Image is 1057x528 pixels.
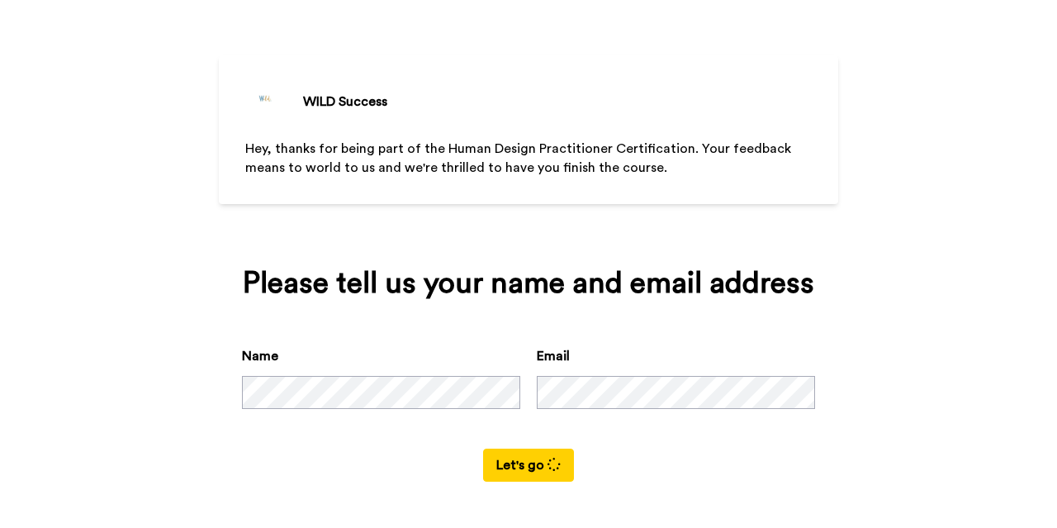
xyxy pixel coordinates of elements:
div: WILD Success [303,92,387,112]
label: Name [242,346,278,366]
span: Hey, thanks for being part of the Human Design Practitioner Certification. Your feedback means to... [245,142,794,174]
button: Let's go [483,449,574,482]
div: Please tell us your name and email address [242,267,815,300]
label: Email [537,346,570,366]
